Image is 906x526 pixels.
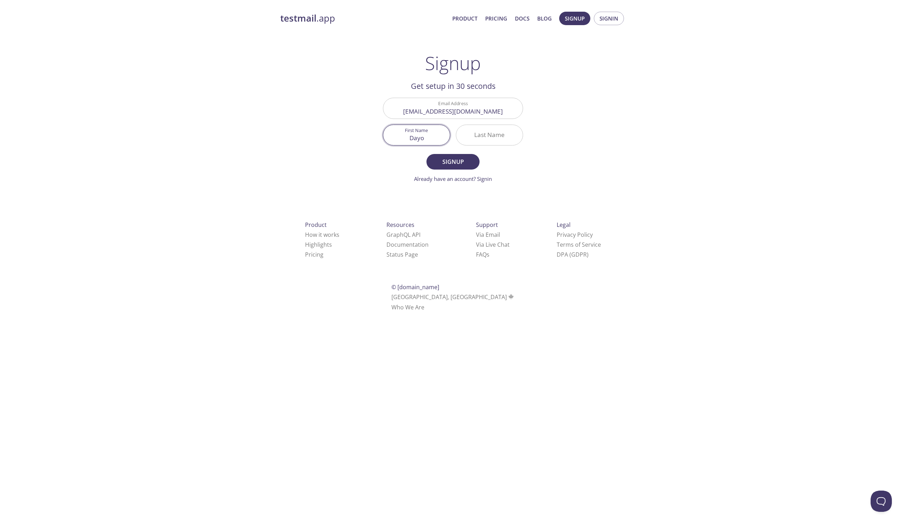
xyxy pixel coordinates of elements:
button: Signup [559,12,590,25]
a: Via Email [476,231,500,239]
a: Blog [537,14,552,23]
span: Resources [386,221,414,229]
span: Support [476,221,498,229]
span: Signin [600,14,618,23]
iframe: Help Scout Beacon - Open [871,491,892,512]
h2: Get setup in 30 seconds [383,80,523,92]
span: Signup [565,14,585,23]
button: Signin [594,12,624,25]
a: Already have an account? Signin [414,175,492,182]
span: Legal [557,221,570,229]
a: Highlights [305,241,332,248]
a: GraphQL API [386,231,420,239]
a: How it works [305,231,339,239]
a: Pricing [485,14,507,23]
span: Product [305,221,327,229]
a: testmail.app [280,12,447,24]
a: Who We Are [391,303,424,311]
a: Product [452,14,477,23]
a: Status Page [386,251,418,258]
span: Signup [434,157,472,167]
span: s [487,251,489,258]
span: [GEOGRAPHIC_DATA], [GEOGRAPHIC_DATA] [391,293,515,301]
a: Privacy Policy [557,231,593,239]
a: Via Live Chat [476,241,510,248]
span: © [DOMAIN_NAME] [391,283,439,291]
button: Signup [426,154,480,170]
a: Pricing [305,251,323,258]
a: DPA (GDPR) [557,251,589,258]
a: FAQ [476,251,489,258]
h1: Signup [425,52,481,74]
a: Documentation [386,241,429,248]
strong: testmail [280,12,316,24]
a: Terms of Service [557,241,601,248]
a: Docs [515,14,529,23]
